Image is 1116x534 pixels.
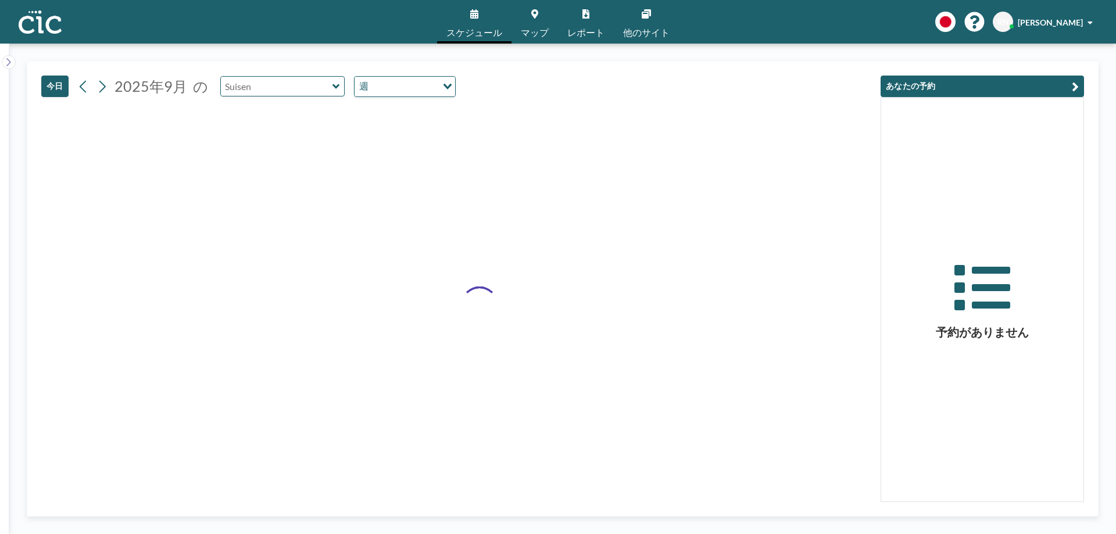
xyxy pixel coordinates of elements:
[193,77,208,95] span: の
[372,79,436,94] input: Search for option
[1018,17,1083,27] span: [PERSON_NAME]
[446,28,502,37] span: スケジュール
[19,10,62,34] img: organization-logo
[881,76,1084,97] button: あなたの予約
[623,28,670,37] span: 他のサイト
[355,77,455,96] div: Search for option
[115,77,187,95] span: 2025年9月
[881,325,1083,339] h3: 予約がありません
[357,79,371,94] span: 週
[567,28,604,37] span: レポート
[997,17,1009,27] span: RN
[521,28,549,37] span: マップ
[221,77,332,96] input: Suisen
[41,76,69,97] button: 今日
